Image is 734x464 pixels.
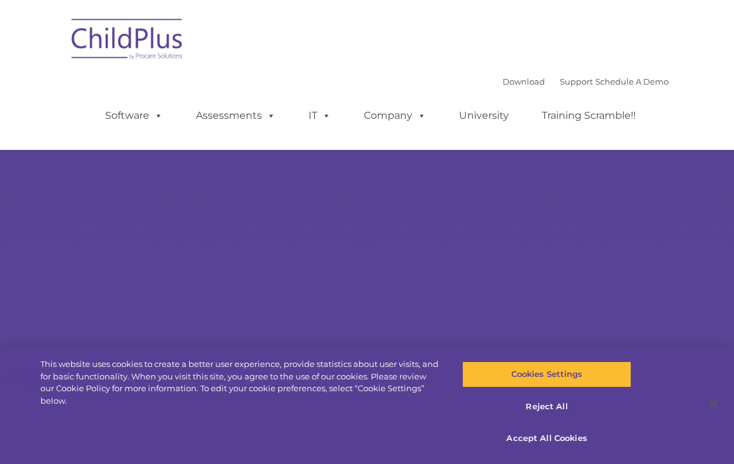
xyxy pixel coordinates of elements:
[462,425,631,452] button: Accept All Cookies
[503,77,545,86] a: Download
[560,77,593,86] a: Support
[462,361,631,387] button: Cookies Settings
[65,10,190,72] img: ChildPlus by Procare Solutions
[183,103,288,128] a: Assessments
[296,103,343,128] a: IT
[503,77,669,86] font: |
[700,390,728,417] button: Close
[447,103,521,128] a: University
[462,394,631,420] button: Reject All
[595,77,669,86] a: Schedule A Demo
[93,103,175,128] a: Software
[529,103,648,128] a: Training Scramble!!
[351,103,439,128] a: Company
[40,358,440,407] div: This website uses cookies to create a better user experience, provide statistics about user visit...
